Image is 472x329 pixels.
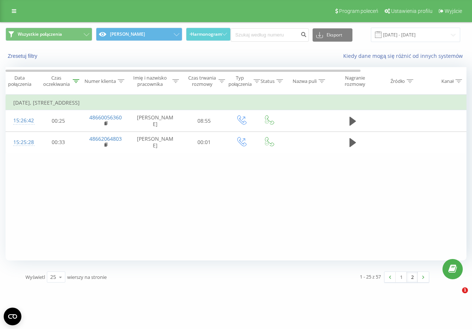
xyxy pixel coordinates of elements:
[85,78,116,84] div: Numer klienta
[6,75,33,87] div: Data połączenia
[187,75,217,87] div: Czas trwania rozmowy
[35,110,82,132] td: 00:25
[390,78,405,84] div: Źródło
[67,274,107,280] span: wierszy na stronie
[186,28,230,41] button: Harmonogram
[6,28,92,41] button: Wszystkie połączenia
[96,28,183,41] button: [PERSON_NAME]
[18,31,62,37] span: Wszystkie połączenia
[339,8,378,14] span: Program poleceń
[396,272,407,282] a: 1
[407,272,418,282] a: 2
[445,8,462,14] span: Wyjście
[25,274,45,280] span: Wyświetl
[6,53,41,59] button: Zresetuj filtry
[293,78,317,84] div: Nazwa puli
[130,75,171,87] div: Imię i nazwisko pracownika
[228,75,252,87] div: Typ połączenia
[313,28,352,42] button: Eksport
[462,287,468,293] span: 1
[42,75,71,87] div: Czas oczekiwania
[261,78,275,84] div: Status
[181,132,227,153] td: 00:01
[130,132,181,153] td: [PERSON_NAME]
[391,8,433,14] span: Ustawienia profilu
[50,273,56,281] div: 25
[441,78,454,84] div: Kanał
[181,110,227,132] td: 08:55
[130,110,181,132] td: [PERSON_NAME]
[343,52,466,59] a: Kiedy dane mogą się różnić od innych systemów
[35,132,82,153] td: 00:33
[89,114,122,121] a: 48660056360
[13,135,28,150] div: 15:25:28
[191,32,222,37] span: Harmonogram
[337,75,373,87] div: Nagranie rozmowy
[89,135,122,142] a: 48662064803
[4,308,21,325] button: Otwórz widget CMP
[231,28,309,42] input: Szukaj według numeru
[447,287,465,305] iframe: Intercom czat na żywo
[13,113,28,128] div: 15:26:42
[360,273,381,280] div: 1 - 25 z 57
